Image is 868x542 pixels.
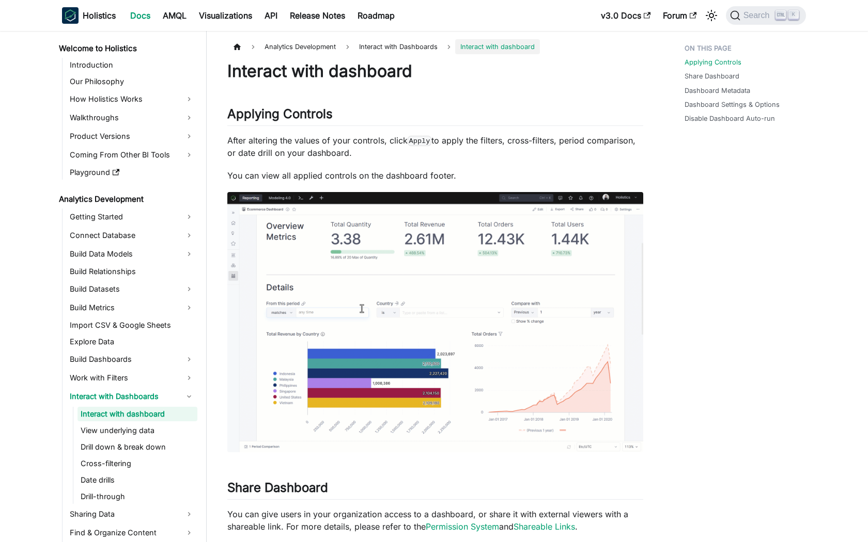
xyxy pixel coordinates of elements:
span: Interact with Dashboards [354,39,443,54]
a: Release Notes [284,7,351,24]
a: Cross-filtering [78,456,197,471]
a: API [258,7,284,24]
a: Explore Data [67,334,197,349]
a: Walkthroughs [67,109,197,126]
p: You can give users in your organization access to a dashboard, or share it with external viewers ... [227,508,643,533]
a: Find & Organize Content [67,524,197,541]
code: Apply [408,136,431,146]
a: Connect Database [67,227,197,244]
a: Interact with dashboard [78,407,197,421]
a: View underlying data [78,423,197,438]
a: Getting Started [67,209,197,225]
a: Shareable Links [514,521,575,532]
span: Interact with dashboard [455,39,540,54]
a: Our Philosophy [67,74,197,89]
kbd: K [788,10,799,20]
a: Permission System [426,521,499,532]
a: Forum [657,7,703,24]
a: Dashboard Settings & Options [685,100,780,109]
a: Playground [67,165,197,180]
a: Import CSV & Google Sheets [67,318,197,332]
a: Build Relationships [67,264,197,279]
a: Visualizations [193,7,258,24]
a: Drill down & break down [78,440,197,454]
a: Home page [227,39,247,54]
a: Coming From Other BI Tools [67,147,197,163]
h1: Interact with dashboard [227,61,643,82]
a: Dashboard Metadata [685,86,750,95]
a: AMQL [157,7,193,24]
a: Welcome to Holistics [56,41,197,56]
a: Analytics Development [56,192,197,206]
a: Build Data Models [67,246,197,262]
a: Interact with Dashboards [67,388,197,405]
a: Date drills [78,473,197,487]
p: You can view all applied controls on the dashboard footer. [227,169,643,182]
b: Holistics [83,9,116,22]
a: Build Metrics [67,299,197,316]
a: Sharing Data [67,506,197,522]
nav: Docs sidebar [52,31,207,542]
span: Search [740,11,776,20]
button: Search (Ctrl+K) [726,6,806,25]
a: Roadmap [351,7,401,24]
a: Build Dashboards [67,351,197,368]
h2: Applying Controls [227,106,643,126]
a: How Holistics Works [67,91,197,107]
a: Docs [124,7,157,24]
nav: Breadcrumbs [227,39,643,54]
img: Holistics [62,7,79,24]
a: Introduction [67,58,197,72]
a: HolisticsHolistics [62,7,116,24]
button: Switch between dark and light mode (currently light mode) [703,7,720,24]
a: Applying Controls [685,57,741,67]
a: Product Versions [67,128,197,145]
span: Analytics Development [259,39,341,54]
a: Share Dashboard [685,71,739,81]
h2: Share Dashboard [227,480,643,500]
p: After altering the values of your controls, click to apply the filters, cross-filters, period com... [227,134,643,159]
a: Disable Dashboard Auto-run [685,114,775,123]
a: Build Datasets [67,281,197,297]
a: v3.0 Docs [595,7,657,24]
a: Work with Filters [67,370,197,386]
a: Drill-through [78,489,197,504]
